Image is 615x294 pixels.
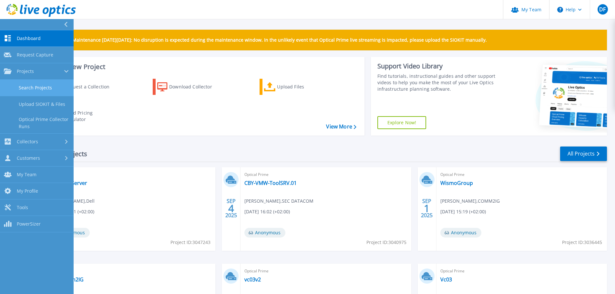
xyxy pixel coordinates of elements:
span: Anonymous [440,228,481,238]
span: Collectors [17,139,38,145]
span: 4 [228,206,234,211]
span: PowerSizer [17,221,41,227]
span: [DATE] 15:19 (+02:00) [440,208,486,215]
div: Upload Files [277,80,329,93]
span: [PERSON_NAME] , SEC DATACOM [244,198,313,205]
span: [DATE] 16:02 (+02:00) [244,208,290,215]
a: All Projects [560,147,607,161]
a: WismoGroup [440,180,473,186]
span: 1 [424,206,430,211]
a: View More [326,124,356,130]
div: Find tutorials, instructional guides and other support videos to help you make the most of your L... [377,73,498,92]
p: Scheduled Maintenance [DATE][DATE]: No disruption is expected during the maintenance window. In t... [48,37,487,43]
span: Project ID: 3047243 [170,239,210,246]
span: Request Capture [17,52,53,58]
a: Request a Collection [46,79,118,95]
a: Vc03 [440,276,452,283]
span: Optical Prime [244,171,407,178]
div: Cloud Pricing Calculator [63,110,115,123]
span: Project ID: 3040975 [366,239,406,246]
span: Tools [17,205,28,210]
div: SEP 2025 [225,197,237,220]
div: SEP 2025 [421,197,433,220]
span: Optical Prime [49,171,211,178]
a: Cloud Pricing Calculator [46,108,118,124]
a: Upload Files [260,79,332,95]
h3: Start a New Project [46,63,356,70]
div: Download Collector [169,80,221,93]
a: vc03v2 [244,276,261,283]
span: Optical Prime [244,268,407,275]
span: Anonymous [244,228,285,238]
span: My Profile [17,188,38,194]
span: Optical Prime [440,268,603,275]
span: Optical Prime [49,268,211,275]
span: Project ID: 3036445 [562,239,602,246]
span: Customers [17,155,40,161]
span: Dashboard [17,35,41,41]
div: Support Video Library [377,62,498,70]
span: [PERSON_NAME] , COMM2IG [440,198,500,205]
span: DF [599,7,606,12]
span: Optical Prime [440,171,603,178]
a: Explore Now! [377,116,426,129]
a: Download Collector [153,79,225,95]
a: CBY-VMW-ToolSRV.01 [244,180,297,186]
span: My Team [17,172,36,177]
div: Request a Collection [64,80,116,93]
span: Projects [17,68,34,74]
